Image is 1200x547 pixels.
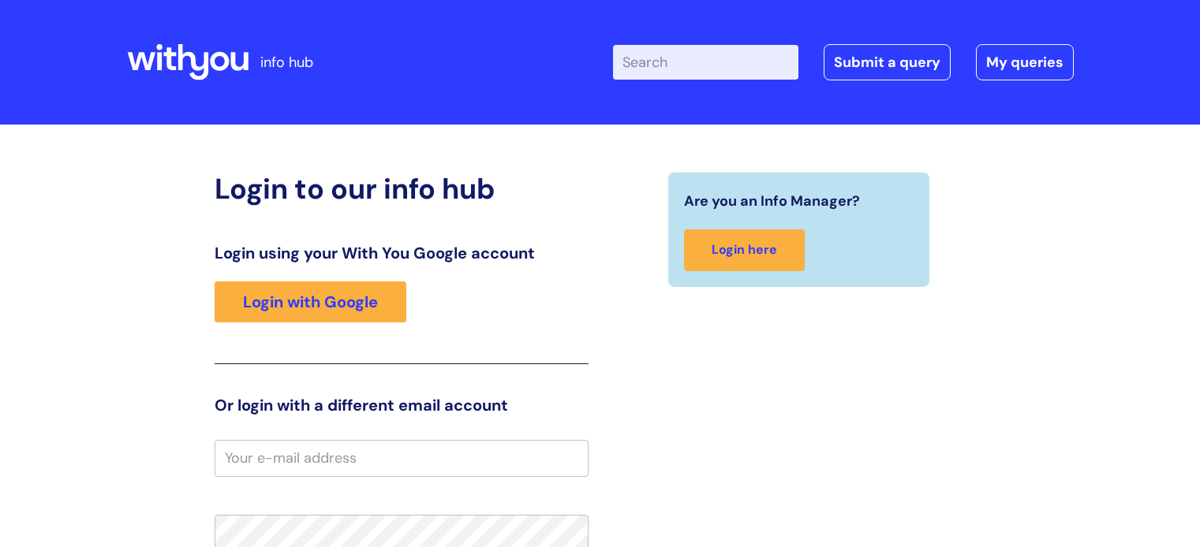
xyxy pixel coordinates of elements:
[613,45,798,80] input: Search
[215,281,406,322] a: Login with Google
[976,44,1074,80] a: My queries
[684,229,805,271] a: Login here
[824,44,951,80] a: Submit a query
[215,440,589,476] input: Your e-mail address
[215,244,589,262] h3: Login using your With You Google account
[260,50,313,75] p: info hub
[215,396,589,415] h3: Or login with a different email account
[684,188,860,214] span: Are you an Info Manager?
[215,172,589,206] h2: Login to our info hub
